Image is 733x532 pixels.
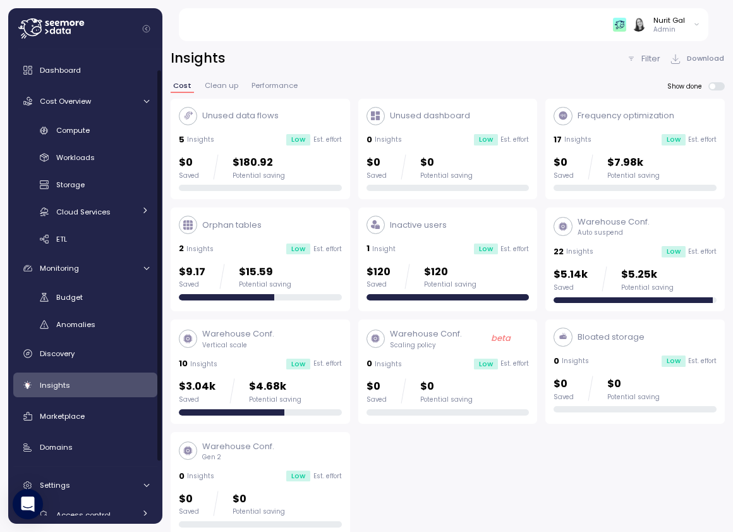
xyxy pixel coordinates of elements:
p: 0 [179,470,185,483]
p: Insights [190,360,217,369]
div: Low [474,359,498,370]
p: $3.04k [179,378,215,395]
p: Vertical scale [202,341,274,350]
a: Settings [13,473,157,498]
p: Unused data flows [202,109,279,122]
p: Warehouse Conf. [202,328,274,340]
span: Settings [40,480,70,490]
p: $5.14k [554,266,588,283]
div: Potential saving [239,280,291,289]
p: 22 [554,245,564,258]
a: Domains [13,435,157,461]
a: Access control [13,504,157,525]
span: Cost Overview [40,96,91,106]
span: Workloads [56,152,95,163]
span: Marketplace [40,411,85,421]
span: Clean up [205,82,238,89]
a: Anomalies [13,314,157,335]
span: Discovery [40,349,75,359]
div: Saved [179,171,199,180]
p: $4.68k [249,378,301,395]
div: Potential saving [233,507,285,516]
p: 2 [179,242,184,255]
div: Potential saving [249,395,301,404]
p: Insight [372,245,396,254]
div: Low [286,471,310,482]
p: Warehouse Conf. [202,440,274,453]
p: Est. effort [688,135,717,144]
p: beta [491,332,511,345]
a: Cloud Services [13,201,157,222]
p: Insights [187,472,214,481]
div: Saved [179,507,199,516]
p: $0 [179,154,199,171]
img: ACg8ocIVugc3DtI--ID6pffOeA5XcvoqExjdOmyrlhjOptQpqjom7zQ=s96-c [632,18,645,31]
div: Saved [554,393,574,402]
p: Insights [186,245,214,254]
span: Compute [56,125,90,135]
p: 1 [366,242,370,255]
p: Est. effort [688,357,717,366]
a: ETL [13,228,157,249]
a: Workloads [13,147,157,168]
div: Potential saving [420,171,473,180]
div: Nurit Gal [653,15,685,25]
p: $0 [554,154,574,171]
div: Saved [366,171,387,180]
p: $120 [424,264,476,281]
p: $5.25k [621,266,674,283]
p: Est. effort [688,247,717,256]
span: Performance [251,82,298,89]
p: Scaling policy [390,341,462,350]
a: Monitoring [13,256,157,281]
p: $0 [607,376,660,393]
div: Low [286,134,310,145]
div: Low [662,134,686,145]
p: Est. effort [313,472,342,481]
div: Potential saving [424,280,476,289]
p: $7.98k [607,154,660,171]
div: Saved [554,283,588,292]
div: Potential saving [607,171,660,180]
div: Low [662,246,686,257]
p: Est. effort [500,359,529,368]
p: 5 [179,133,185,146]
a: Budget [13,287,157,308]
p: $180.92 [233,154,285,171]
p: $15.59 [239,264,291,281]
p: 0 [366,357,372,370]
p: $0 [233,491,285,508]
div: Potential saving [621,283,674,292]
a: Discovery [13,341,157,366]
p: Insights [566,247,593,256]
p: $0 [179,491,199,508]
img: 65f98ecb31a39d60f1f315eb.PNG [613,18,626,31]
span: Cloud Services [56,207,111,217]
div: Low [662,356,686,367]
span: Show done [667,82,708,90]
div: Saved [554,171,574,180]
button: Collapse navigation [138,24,154,34]
p: $9.17 [179,264,205,281]
div: Low [474,134,498,145]
h2: Insights [171,49,226,68]
a: Dashboard [13,58,157,83]
p: Warehouse Conf. [390,328,462,340]
p: Est. effort [500,135,529,144]
a: Marketplace [13,404,157,429]
p: $0 [420,154,473,171]
span: ETL [56,234,67,244]
span: Dashboard [40,65,81,75]
p: 17 [554,133,562,146]
p: $120 [366,264,391,281]
div: Potential saving [607,393,660,402]
p: $0 [366,378,387,395]
p: Orphan tables [202,219,262,232]
span: Access control [56,510,111,520]
p: Filter [641,53,660,65]
a: Compute [13,120,157,141]
a: Cost Overview [13,89,157,114]
a: Storage [13,175,157,195]
div: Saved [179,280,205,289]
p: Insights [562,357,589,366]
